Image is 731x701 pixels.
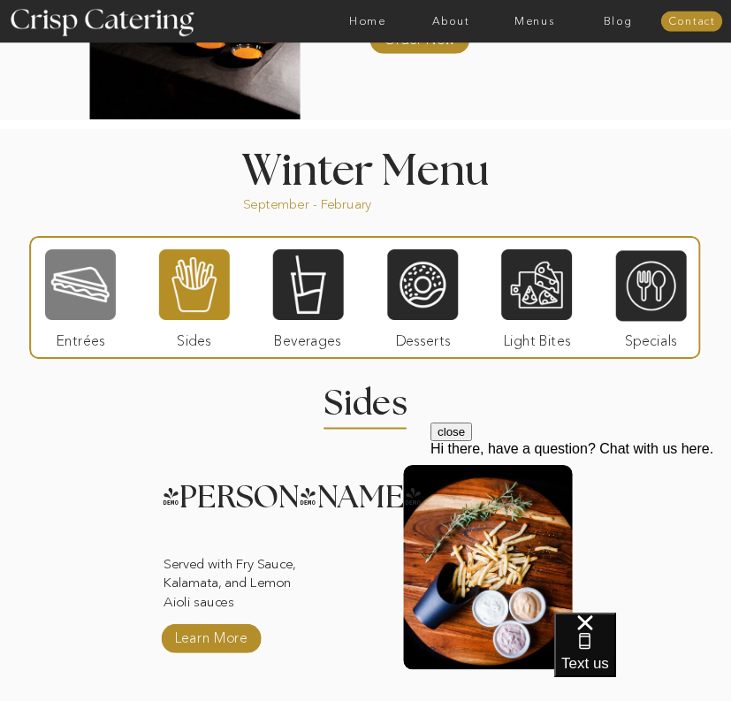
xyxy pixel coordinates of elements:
a: Home [326,15,409,27]
p: Light Bites [497,320,578,355]
a: Learn More [171,618,252,653]
a: About [409,15,492,27]
iframe: podium webchat widget bubble [554,613,731,701]
p: September - February [243,195,411,210]
h2: Sides [306,386,425,410]
iframe: podium webchat widget prompt [430,423,731,635]
a: Contact [661,16,723,28]
a: Blog [576,15,659,27]
p: Specials [611,320,692,355]
p: Entrées [40,320,121,355]
p: Beverages [268,320,349,355]
p: Served with Fry Sauce, Kalamata, and Lemon Aioli sauces [164,555,320,613]
p: Sides [154,320,235,355]
h3: [PERSON_NAME] [162,483,386,498]
p: Desserts [383,320,464,355]
h1: Winter Menu [196,151,535,187]
a: Order Now [379,18,461,53]
a: Menus [493,15,576,27]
